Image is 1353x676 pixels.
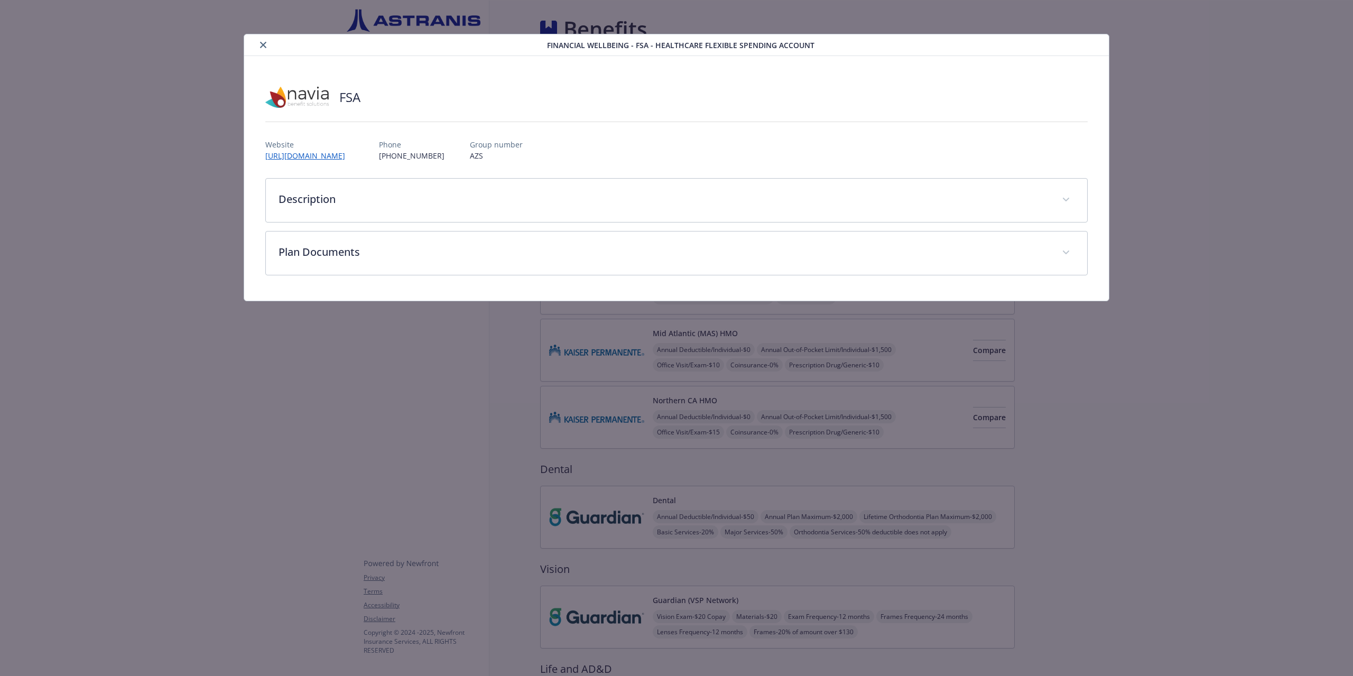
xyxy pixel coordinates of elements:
[279,191,1049,207] p: Description
[547,40,814,51] span: Financial Wellbeing - FSA - Healthcare Flexible Spending Account
[265,139,354,150] p: Website
[257,39,270,51] button: close
[279,244,1049,260] p: Plan Documents
[266,179,1087,222] div: Description
[470,150,523,161] p: AZS
[339,88,360,106] h2: FSA
[470,139,523,150] p: Group number
[265,151,354,161] a: [URL][DOMAIN_NAME]
[265,81,329,113] img: Navia Benefit Solutions
[379,139,444,150] p: Phone
[379,150,444,161] p: [PHONE_NUMBER]
[135,34,1218,301] div: details for plan Financial Wellbeing - FSA - Healthcare Flexible Spending Account
[266,231,1087,275] div: Plan Documents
